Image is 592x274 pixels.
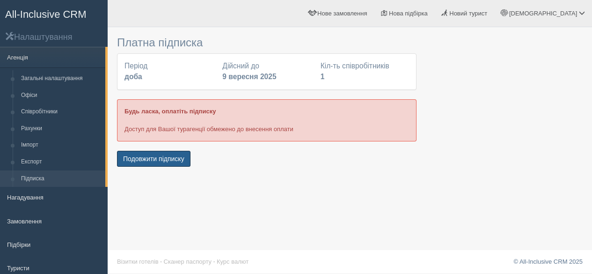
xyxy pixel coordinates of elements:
[17,170,105,187] a: Підписка
[17,87,105,104] a: Офіси
[5,8,87,20] span: All-Inclusive CRM
[17,120,105,137] a: Рахунки
[124,108,216,115] b: Будь ласка, оплатіть підписку
[217,258,248,265] a: Курс валют
[0,0,107,26] a: All-Inclusive CRM
[117,258,159,265] a: Візитки готелів
[449,10,487,17] span: Новий турист
[513,258,583,265] a: © All-Inclusive CRM 2025
[160,258,162,265] span: ·
[218,61,315,82] div: Дійсний до
[316,61,414,82] div: Кіл-ть співробітників
[321,73,325,81] b: 1
[117,37,417,49] h3: Платна підписка
[117,99,417,141] div: Доступ для Вашої турагенції обмежено до внесення оплати
[164,258,212,265] a: Сканер паспорту
[222,73,276,81] b: 9 вересня 2025
[17,154,105,170] a: Експорт
[509,10,577,17] span: [DEMOGRAPHIC_DATA]
[17,137,105,154] a: Імпорт
[124,73,142,81] b: доба
[120,61,218,82] div: Період
[17,70,105,87] a: Загальні налаштування
[117,151,190,167] button: Подовжити підписку
[213,258,215,265] span: ·
[317,10,367,17] span: Нове замовлення
[17,104,105,120] a: Співробітники
[389,10,428,17] span: Нова підбірка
